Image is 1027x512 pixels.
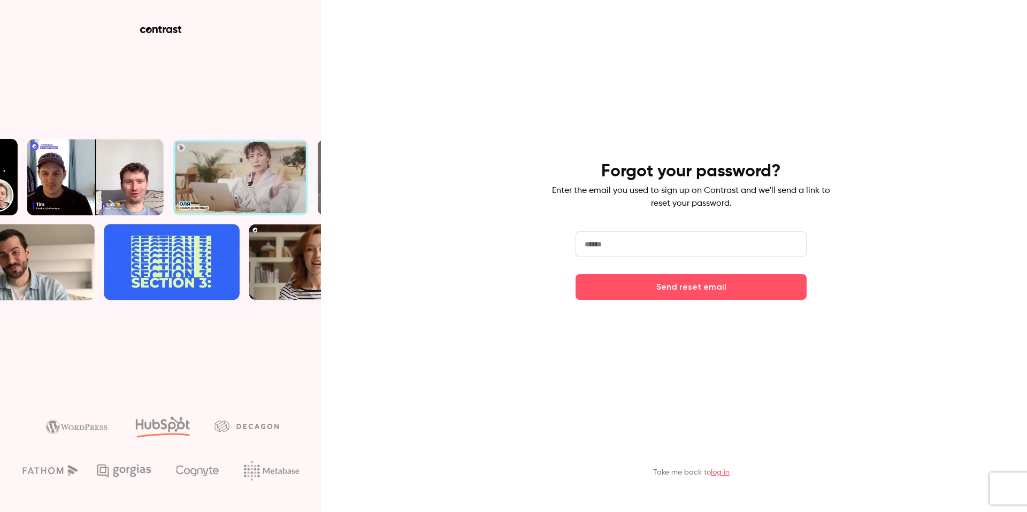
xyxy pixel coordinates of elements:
[552,184,830,210] p: Enter the email you used to sign up on Contrast and we'll send a link to reset your password.
[711,469,730,476] a: log in
[576,274,807,300] button: Send reset email
[653,467,730,478] p: Take me back to
[214,420,279,432] img: decagon
[601,161,781,182] h4: Forgot your password?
